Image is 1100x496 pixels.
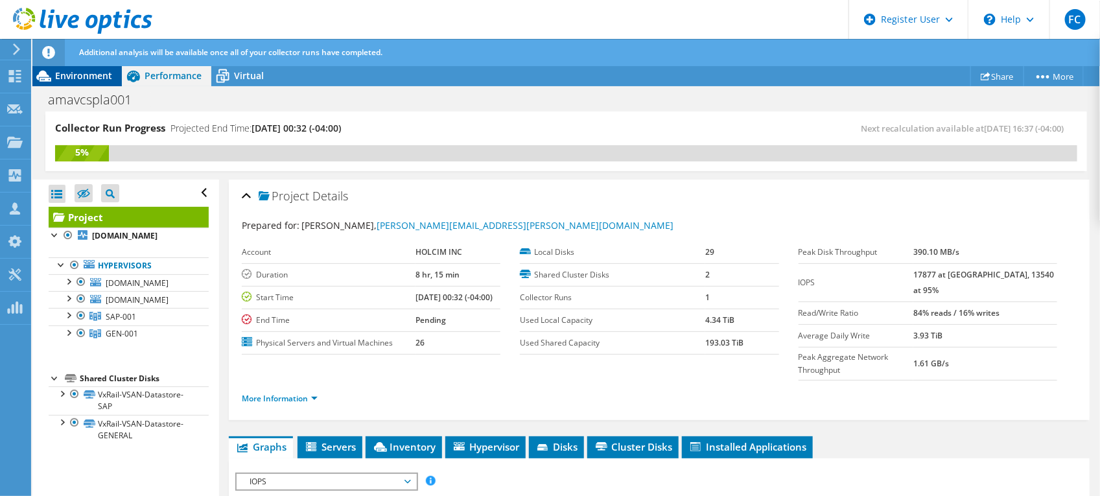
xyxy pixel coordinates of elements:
div: 5% [55,145,109,159]
label: Local Disks [520,246,705,259]
label: Used Local Capacity [520,314,705,327]
label: IOPS [799,276,913,289]
span: Graphs [235,440,287,453]
a: [DOMAIN_NAME] [49,228,209,244]
label: Shared Cluster Disks [520,268,705,281]
b: 193.03 TiB [705,337,743,348]
b: 8 hr, 15 min [415,269,460,280]
label: Account [242,246,415,259]
b: 3.93 TiB [913,330,942,341]
a: [DOMAIN_NAME] [49,274,209,291]
label: Collector Runs [520,291,705,304]
span: IOPS [243,474,410,490]
span: Cluster Disks [594,440,672,453]
span: [DATE] 00:32 (-04:00) [252,122,341,134]
span: Performance [145,69,202,82]
label: Duration [242,268,415,281]
label: Peak Disk Throughput [799,246,913,259]
span: FC [1065,9,1086,30]
span: Details [312,188,348,204]
label: Start Time [242,291,415,304]
label: Physical Servers and Virtual Machines [242,337,415,349]
a: More [1024,66,1084,86]
b: 17877 at [GEOGRAPHIC_DATA], 13540 at 95% [913,269,1054,296]
a: GEN-001 [49,325,209,342]
b: [DATE] 00:32 (-04:00) [415,292,493,303]
h1: amavcspla001 [42,93,152,107]
b: 1 [705,292,710,303]
b: Pending [415,314,446,325]
label: End Time [242,314,415,327]
b: 29 [705,246,714,257]
span: Next recalculation available at [861,123,1071,134]
a: More Information [242,393,318,404]
span: [PERSON_NAME], [301,219,673,231]
a: [PERSON_NAME][EMAIL_ADDRESS][PERSON_NAME][DOMAIN_NAME] [377,219,673,231]
span: Additional analysis will be available once all of your collector runs have completed. [79,47,382,58]
b: 4.34 TiB [705,314,734,325]
b: 26 [415,337,425,348]
span: Installed Applications [688,440,806,453]
label: Used Shared Capacity [520,337,705,349]
a: [DOMAIN_NAME] [49,291,209,308]
a: Hypervisors [49,257,209,274]
a: SAP-001 [49,308,209,325]
span: Servers [304,440,356,453]
span: Inventory [372,440,436,453]
span: Project [259,190,309,203]
b: HOLCIM INC [415,246,462,257]
span: SAP-001 [106,311,136,322]
span: Hypervisor [452,440,519,453]
svg: \n [984,14,996,25]
span: GEN-001 [106,328,138,339]
h4: Projected End Time: [170,121,341,136]
a: VxRail-VSAN-Datastore-SAP [49,386,209,415]
b: 390.10 MB/s [913,246,959,257]
span: [DOMAIN_NAME] [106,294,169,305]
label: Peak Aggregate Network Throughput [799,351,913,377]
label: Average Daily Write [799,329,913,342]
b: 1.61 GB/s [913,358,949,369]
span: [DOMAIN_NAME] [106,278,169,289]
a: VxRail-VSAN-Datastore-GENERAL [49,415,209,443]
b: 84% reads / 16% writes [913,307,1000,318]
a: Project [49,207,209,228]
label: Prepared for: [242,219,299,231]
b: 2 [705,269,710,280]
b: [DOMAIN_NAME] [92,230,158,241]
span: Virtual [234,69,264,82]
label: Read/Write Ratio [799,307,913,320]
span: Disks [535,440,578,453]
a: Share [970,66,1024,86]
span: [DATE] 16:37 (-04:00) [985,123,1064,134]
span: Environment [55,69,112,82]
div: Shared Cluster Disks [80,371,209,386]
